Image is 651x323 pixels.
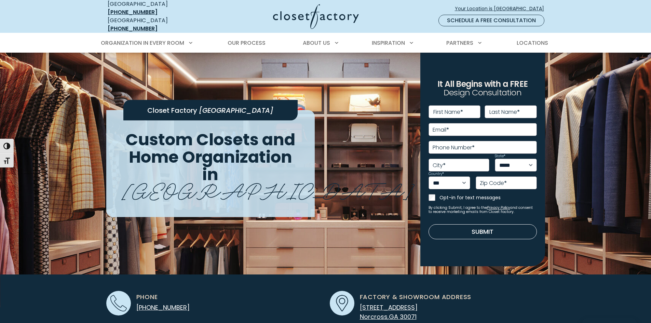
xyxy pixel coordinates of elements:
a: Schedule a Free Consultation [438,15,544,26]
span: [GEOGRAPHIC_DATA] [199,106,273,115]
a: [PHONE_NUMBER] [108,8,158,16]
span: [GEOGRAPHIC_DATA] [122,173,414,204]
label: Country [429,172,444,176]
span: Closet Factory [147,106,197,115]
span: Organization in Every Room [101,39,184,47]
label: State [495,154,505,158]
a: Privacy Policy [487,205,510,210]
label: City [433,163,446,168]
label: First Name [433,109,463,115]
span: Phone [136,292,158,301]
span: Our Process [228,39,266,47]
span: 30071 [400,312,417,321]
div: [GEOGRAPHIC_DATA] [108,16,207,33]
label: Last Name [489,109,520,115]
a: [STREET_ADDRESS] Norcross,GA 30071 [360,303,418,321]
button: Submit [429,224,537,239]
span: Factory & Showroom Address [360,292,472,301]
span: Locations [517,39,548,47]
a: [PHONE_NUMBER] [108,25,158,32]
img: Closet Factory Logo [273,4,359,29]
label: Opt-in for text messages [439,194,537,201]
span: [STREET_ADDRESS] [360,303,418,312]
span: Design Consultation [444,87,521,98]
nav: Primary Menu [96,33,555,53]
label: Zip Code [480,180,507,186]
small: By clicking Submit, I agree to the and consent to receive marketing emails from Closet Factory. [429,206,537,214]
a: Your Location is [GEOGRAPHIC_DATA] [455,3,550,15]
span: Your Location is [GEOGRAPHIC_DATA] [455,5,550,12]
span: Partners [446,39,473,47]
a: [PHONE_NUMBER] [136,303,190,312]
span: Custom Closets and Home Organization in [125,128,295,186]
span: GA [389,312,398,321]
span: About Us [303,39,330,47]
label: Email [433,127,449,133]
span: Inspiration [372,39,405,47]
span: Norcross [360,312,388,321]
label: Phone Number [433,145,475,150]
span: It All Begins with a FREE [437,78,528,90]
